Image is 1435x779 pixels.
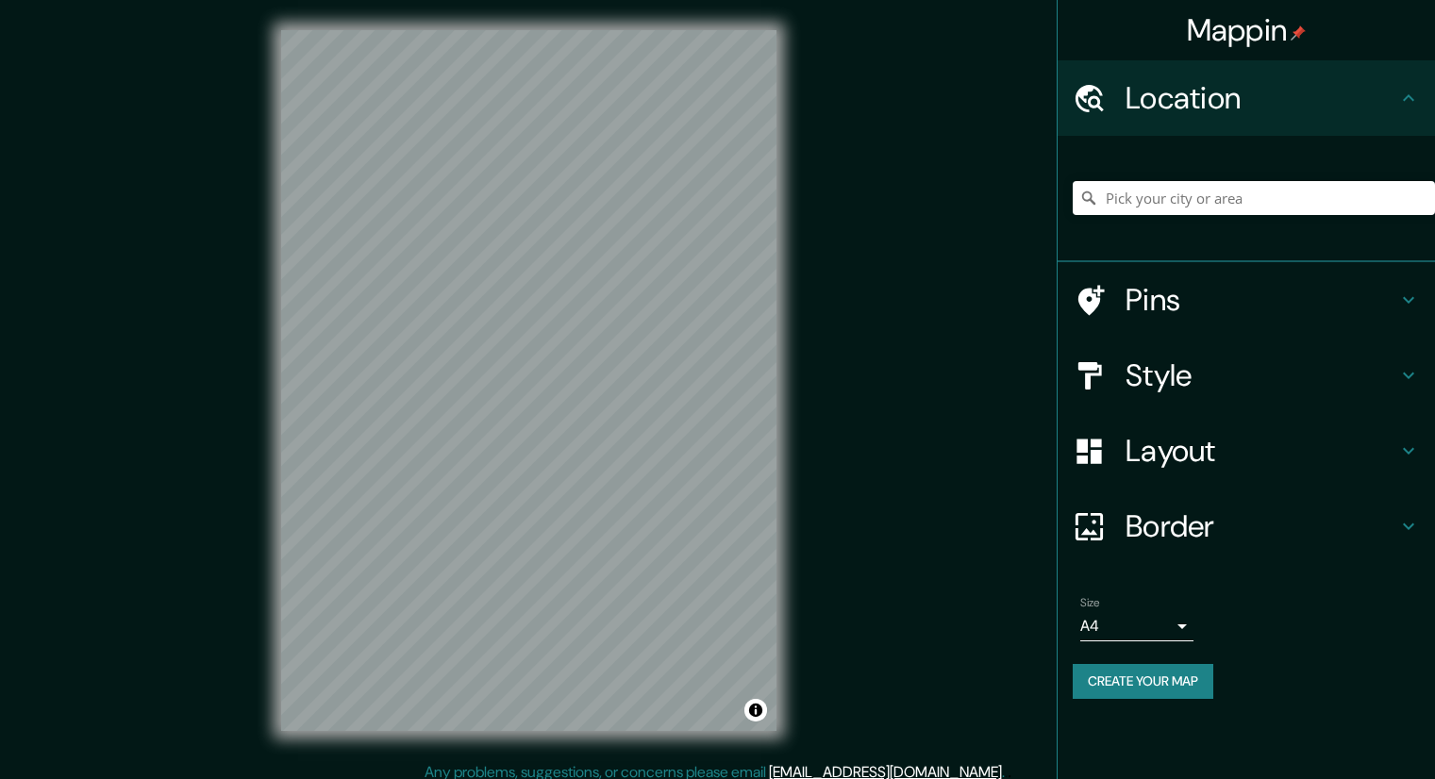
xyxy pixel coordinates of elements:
[1073,181,1435,215] input: Pick your city or area
[1058,262,1435,338] div: Pins
[1126,507,1397,545] h4: Border
[1058,413,1435,489] div: Layout
[1267,705,1414,758] iframe: Help widget launcher
[744,699,767,721] button: Toggle attribution
[1126,356,1397,394] h4: Style
[1126,432,1397,470] h4: Layout
[1080,611,1193,641] div: A4
[1126,281,1397,319] h4: Pins
[1073,664,1213,699] button: Create your map
[1126,79,1397,117] h4: Location
[1058,338,1435,413] div: Style
[1058,489,1435,564] div: Border
[1058,60,1435,136] div: Location
[1291,25,1306,41] img: pin-icon.png
[1080,595,1100,611] label: Size
[1187,11,1307,49] h4: Mappin
[281,30,776,731] canvas: Map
